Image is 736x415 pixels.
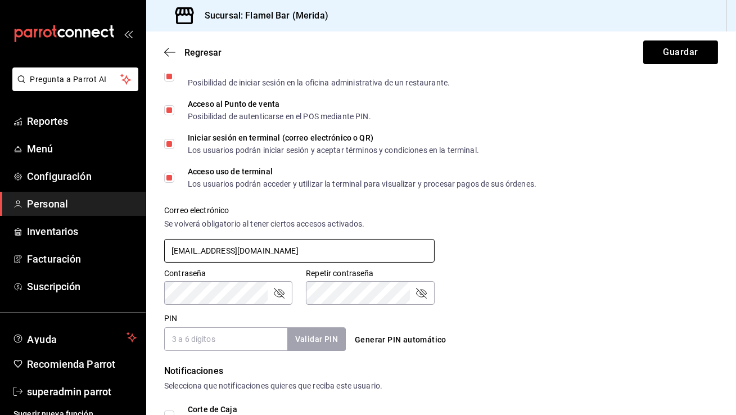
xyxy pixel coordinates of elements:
[27,196,137,211] span: Personal
[12,67,138,91] button: Pregunta a Parrot AI
[306,270,434,278] label: Repetir contraseña
[188,180,536,188] div: Los usuarios podrán acceder y utilizar la terminal para visualizar y procesar pagos de sus órdenes.
[414,286,428,300] button: passwordField
[164,380,718,392] div: Selecciona que notificaciones quieres que reciba este usuario.
[164,207,435,215] label: Correo electrónico
[188,168,536,175] div: Acceso uso de terminal
[643,40,718,64] button: Guardar
[164,364,718,378] div: Notificaciones
[27,224,137,239] span: Inventarios
[164,327,287,351] input: 3 a 6 dígitos
[188,134,479,142] div: Iniciar sesión en terminal (correo electrónico o QR)
[272,286,286,300] button: passwordField
[27,251,137,267] span: Facturación
[188,79,450,87] div: Posibilidad de iniciar sesión en la oficina administrativa de un restaurante.
[188,100,371,108] div: Acceso al Punto de venta
[184,47,222,58] span: Regresar
[27,357,137,372] span: Recomienda Parrot
[27,384,137,399] span: superadmin parrot
[27,114,137,129] span: Reportes
[350,330,451,350] button: Generar PIN automático
[8,82,138,93] a: Pregunta a Parrot AI
[164,218,435,230] div: Se volverá obligatorio al tener ciertos accesos activados.
[188,146,479,154] div: Los usuarios podrán iniciar sesión y aceptar términos y condiciones en la terminal.
[188,405,407,413] div: Corte de Caja
[164,315,177,323] label: PIN
[164,270,292,278] label: Contraseña
[188,112,371,120] div: Posibilidad de autenticarse en el POS mediante PIN.
[27,331,122,344] span: Ayuda
[196,9,328,22] h3: Sucursal: Flamel Bar (Merida)
[27,141,137,156] span: Menú
[30,74,121,85] span: Pregunta a Parrot AI
[188,66,450,74] div: Administrador Web
[164,47,222,58] button: Regresar
[27,279,137,294] span: Suscripción
[124,29,133,38] button: open_drawer_menu
[27,169,137,184] span: Configuración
